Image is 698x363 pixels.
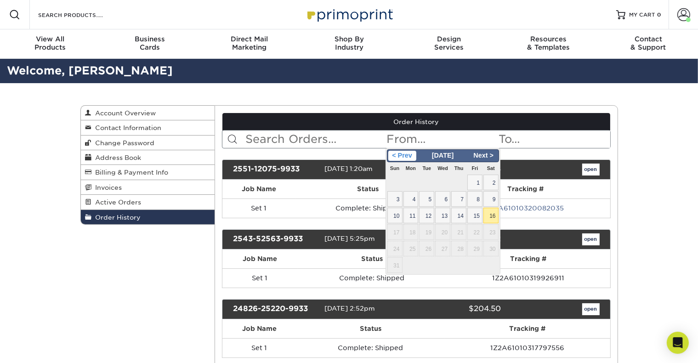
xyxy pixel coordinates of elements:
[81,150,215,165] a: Address Book
[100,35,199,43] span: Business
[199,35,299,51] div: Marketing
[92,124,162,131] span: Contact Information
[435,241,450,256] span: 27
[92,184,122,191] span: Invoices
[297,250,447,268] th: Status
[499,29,598,59] a: Resources& Templates
[387,241,403,256] span: 24
[657,11,661,18] span: 0
[92,139,155,147] span: Change Password
[2,335,78,360] iframe: Google Customer Reviews
[295,180,441,199] th: Status
[447,268,610,288] td: 1Z2A61010319926911
[451,208,466,223] span: 14
[399,35,499,43] span: Design
[92,169,169,176] span: Billing & Payment Info
[429,152,457,159] span: [DATE]
[297,268,447,288] td: Complete: Shipped
[386,130,498,148] input: From...
[441,180,610,199] th: Tracking #
[419,208,434,223] span: 12
[467,241,482,256] span: 29
[444,338,610,357] td: 1Z2A61010317797556
[467,191,482,207] span: 8
[244,130,386,148] input: Search Orders...
[467,162,483,174] th: Fri
[403,208,419,223] span: 11
[499,35,598,43] span: Resources
[81,120,215,135] a: Contact Information
[451,191,466,207] span: 7
[387,224,403,240] span: 17
[100,29,199,59] a: BusinessCards
[467,208,482,223] span: 15
[483,224,499,240] span: 23
[483,208,499,223] span: 16
[444,319,610,338] th: Tracking #
[324,165,373,172] span: [DATE] 1:20am
[403,224,419,240] span: 18
[296,319,444,338] th: Status
[451,241,466,256] span: 28
[582,164,600,176] a: open
[419,224,434,240] span: 19
[467,175,482,190] span: 1
[222,338,296,357] td: Set 1
[403,162,419,174] th: Mon
[487,204,564,212] a: 1Z2A61010320082035
[92,214,141,221] span: Order History
[296,338,444,357] td: Complete: Shipped
[388,151,416,161] span: < Prev
[226,233,324,245] div: 2543-52563-9933
[387,162,403,174] th: Sun
[598,35,698,51] div: & Support
[467,224,482,240] span: 22
[81,195,215,210] a: Active Orders
[226,164,324,176] div: 2551-12075-9933
[37,9,127,20] input: SEARCH PRODUCTS.....
[667,332,689,354] div: Open Intercom Messenger
[419,162,435,174] th: Tue
[483,191,499,207] span: 9
[387,208,403,223] span: 10
[629,11,655,19] span: MY CART
[598,35,698,43] span: Contact
[435,208,450,223] span: 13
[435,162,451,174] th: Wed
[222,113,610,130] a: Order History
[299,29,399,59] a: Shop ByIndustry
[222,199,295,218] td: Set 1
[222,180,295,199] th: Job Name
[81,210,215,224] a: Order History
[499,35,598,51] div: & Templates
[92,109,156,117] span: Account Overview
[299,35,399,51] div: Industry
[399,29,499,59] a: DesignServices
[387,191,403,207] span: 3
[92,154,142,161] span: Address Book
[324,235,375,242] span: [DATE] 5:25pm
[447,250,610,268] th: Tracking #
[483,175,499,190] span: 2
[303,5,395,24] img: Primoprint
[483,162,499,174] th: Sat
[295,199,441,218] td: Complete: Shipped
[81,165,215,180] a: Billing & Payment Info
[598,29,698,59] a: Contact& Support
[498,130,610,148] input: To...
[483,241,499,256] span: 30
[324,305,375,312] span: [DATE] 2:52pm
[403,241,419,256] span: 25
[100,35,199,51] div: Cards
[222,268,297,288] td: Set 1
[222,250,297,268] th: Job Name
[470,151,498,161] span: Next >
[81,106,215,120] a: Account Overview
[81,180,215,195] a: Invoices
[399,35,499,51] div: Services
[403,191,419,207] span: 4
[199,35,299,43] span: Direct Mail
[92,199,142,206] span: Active Orders
[409,303,508,315] div: $204.50
[435,224,450,240] span: 20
